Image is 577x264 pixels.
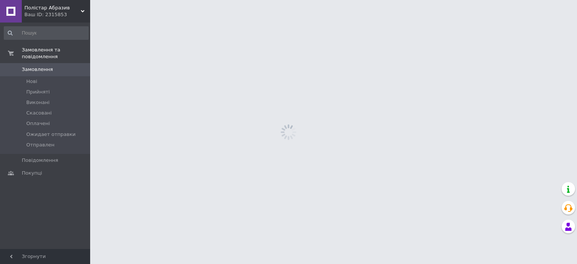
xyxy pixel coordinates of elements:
span: Скасовані [26,110,52,116]
span: Отправлен [26,142,54,148]
span: Замовлення та повідомлення [22,47,90,60]
span: Ожидает отправки [26,131,76,138]
span: Прийняті [26,89,50,95]
span: Оплачені [26,120,50,127]
span: Виконані [26,99,50,106]
input: Пошук [4,26,89,40]
span: Замовлення [22,66,53,73]
span: Нові [26,78,37,85]
span: Покупці [22,170,42,177]
span: Полістар Абразив [24,5,81,11]
div: Ваш ID: 2315853 [24,11,90,18]
span: Повідомлення [22,157,58,164]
